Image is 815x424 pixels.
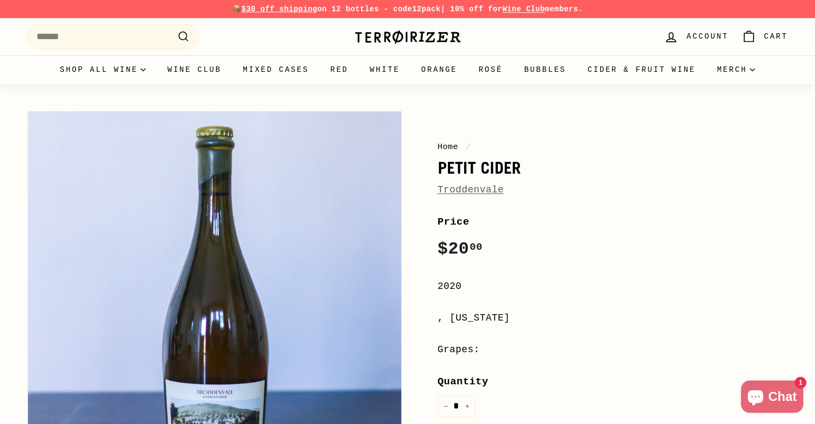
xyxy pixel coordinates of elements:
[438,184,504,195] a: Troddenvale
[502,5,545,13] a: Wine Club
[459,395,475,417] button: Increase item quantity by one
[49,55,157,84] summary: Shop all wine
[657,21,735,53] a: Account
[438,214,788,230] label: Price
[242,5,318,13] span: $30 off shipping
[468,55,513,84] a: Rosé
[232,55,319,84] a: Mixed Cases
[156,55,232,84] a: Wine Club
[735,21,795,53] a: Cart
[412,5,440,13] strong: 12pack
[438,279,788,294] div: 2020
[438,239,483,259] span: $20
[6,55,810,84] div: Primary
[319,55,359,84] a: Red
[438,374,788,390] label: Quantity
[438,310,788,326] div: , [US_STATE]
[410,55,468,84] a: Orange
[438,142,459,152] a: Home
[438,395,454,417] button: Reduce item quantity by one
[738,381,806,415] inbox-online-store-chat: Shopify online store chat
[706,55,766,84] summary: Merch
[686,31,728,42] span: Account
[577,55,707,84] a: Cider & Fruit Wine
[513,55,577,84] a: Bubbles
[438,342,788,358] div: Grapes:
[764,31,788,42] span: Cart
[27,3,788,15] p: 📦 on 12 bottles - code | 10% off for members.
[463,142,474,152] span: /
[438,159,788,177] h1: Petit Cider
[438,140,788,153] nav: breadcrumbs
[359,55,410,84] a: White
[469,241,482,253] sup: 00
[438,395,475,417] input: quantity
